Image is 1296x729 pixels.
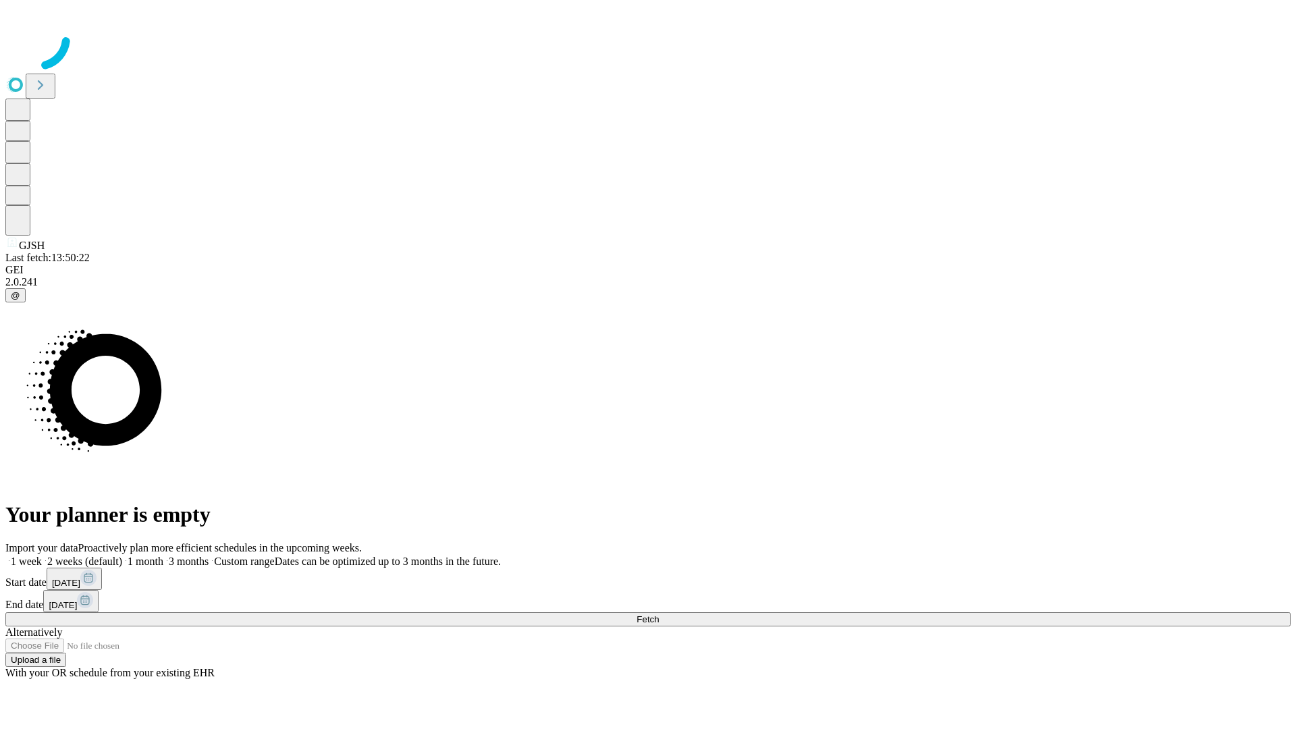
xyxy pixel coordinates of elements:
[52,578,80,588] span: [DATE]
[214,556,274,567] span: Custom range
[47,556,122,567] span: 2 weeks (default)
[128,556,163,567] span: 1 month
[19,240,45,251] span: GJSH
[5,276,1291,288] div: 2.0.241
[5,264,1291,276] div: GEI
[169,556,209,567] span: 3 months
[5,612,1291,626] button: Fetch
[5,542,78,553] span: Import your data
[49,600,77,610] span: [DATE]
[11,556,42,567] span: 1 week
[5,667,215,678] span: With your OR schedule from your existing EHR
[275,556,501,567] span: Dates can be optimized up to 3 months in the future.
[5,626,62,638] span: Alternatively
[43,590,99,612] button: [DATE]
[5,653,66,667] button: Upload a file
[637,614,659,624] span: Fetch
[11,290,20,300] span: @
[5,288,26,302] button: @
[78,542,362,553] span: Proactively plan more efficient schedules in the upcoming weeks.
[5,590,1291,612] div: End date
[5,502,1291,527] h1: Your planner is empty
[5,568,1291,590] div: Start date
[5,252,90,263] span: Last fetch: 13:50:22
[47,568,102,590] button: [DATE]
